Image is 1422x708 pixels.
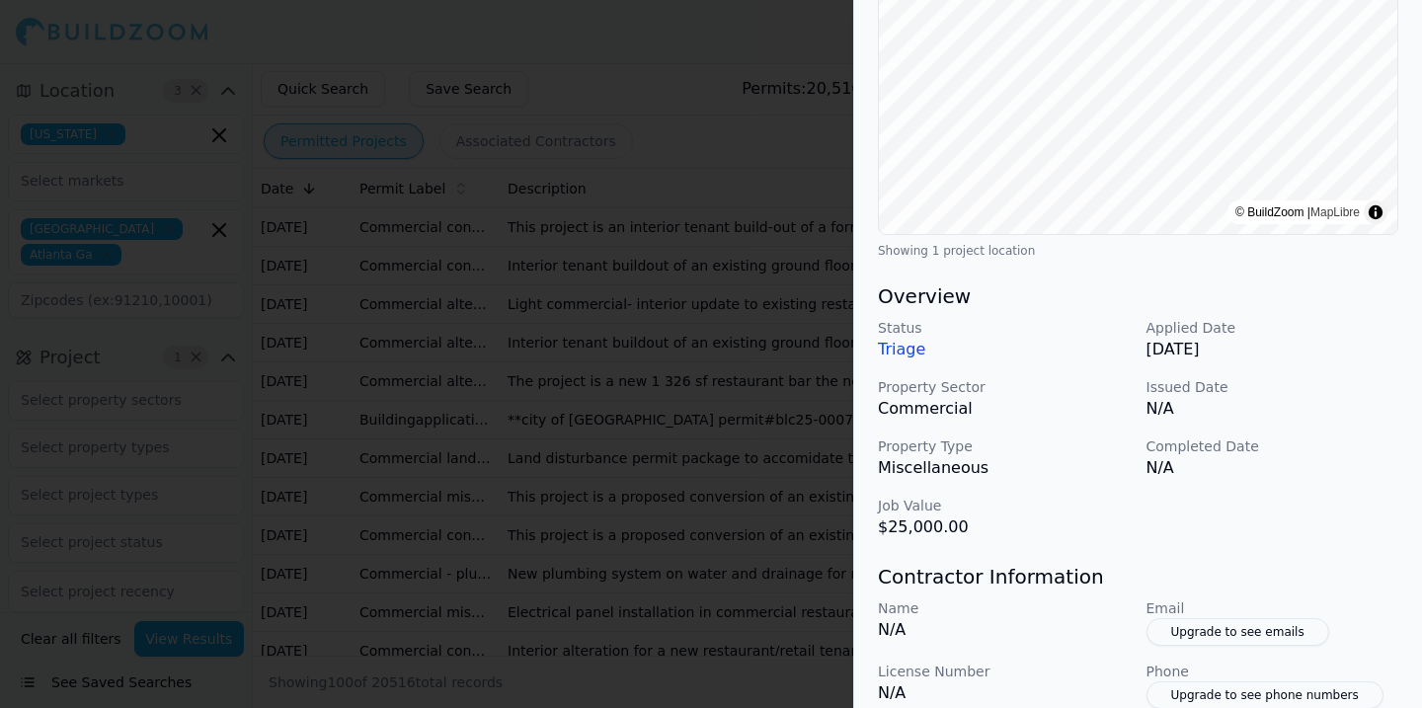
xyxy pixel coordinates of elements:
p: Triage [878,338,1131,361]
p: N/A [1146,456,1399,480]
p: Property Type [878,436,1131,456]
p: Job Value [878,496,1131,515]
button: Upgrade to see emails [1146,618,1329,646]
h3: Overview [878,282,1398,310]
p: Property Sector [878,377,1131,397]
p: Email [1146,598,1399,618]
p: Miscellaneous [878,456,1131,480]
p: Completed Date [1146,436,1399,456]
p: N/A [878,618,1131,642]
p: $25,000.00 [878,515,1131,539]
p: Issued Date [1146,377,1399,397]
summary: Toggle attribution [1364,200,1387,224]
p: Status [878,318,1131,338]
p: Phone [1146,662,1399,681]
p: License Number [878,662,1131,681]
p: Applied Date [1146,318,1399,338]
p: N/A [1146,397,1399,421]
div: © BuildZoom | [1235,202,1360,222]
p: Commercial [878,397,1131,421]
div: Showing 1 project location [878,243,1398,259]
p: N/A [878,681,1131,705]
p: Name [878,598,1131,618]
h3: Contractor Information [878,563,1398,590]
a: MapLibre [1310,205,1360,219]
p: [DATE] [1146,338,1399,361]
